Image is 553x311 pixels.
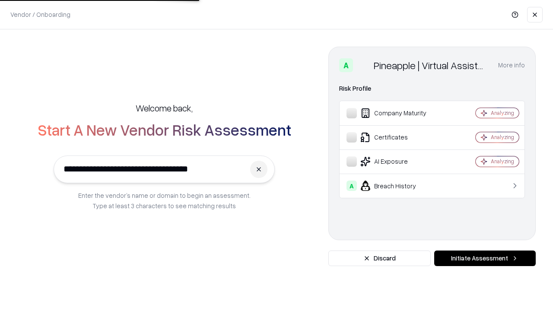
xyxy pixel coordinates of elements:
[491,109,514,117] div: Analyzing
[339,58,353,72] div: A
[434,251,536,266] button: Initiate Assessment
[10,10,70,19] p: Vendor / Onboarding
[136,102,193,114] h5: Welcome back,
[346,181,357,191] div: A
[498,57,525,73] button: More info
[374,58,488,72] div: Pineapple | Virtual Assistant Agency
[328,251,431,266] button: Discard
[346,108,450,118] div: Company Maturity
[491,133,514,141] div: Analyzing
[356,58,370,72] img: Pineapple | Virtual Assistant Agency
[346,156,450,167] div: AI Exposure
[346,181,450,191] div: Breach History
[339,83,525,94] div: Risk Profile
[491,158,514,165] div: Analyzing
[38,121,291,138] h2: Start A New Vendor Risk Assessment
[78,190,251,211] p: Enter the vendor’s name or domain to begin an assessment. Type at least 3 characters to see match...
[346,132,450,143] div: Certificates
